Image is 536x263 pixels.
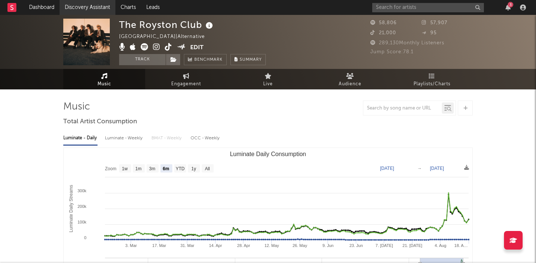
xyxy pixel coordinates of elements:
a: Live [227,69,309,89]
text: 12. May [264,243,279,248]
text: 3m [149,166,156,171]
text: 9. Jun [322,243,334,248]
text: 3. Mar [125,243,137,248]
a: Engagement [145,69,227,89]
text: 31. Mar [181,243,195,248]
text: 0 [84,235,86,240]
div: Luminate - Weekly [105,132,144,145]
span: Benchmark [194,56,223,64]
text: Luminate Daily Streams [68,185,74,232]
button: Edit [190,43,204,53]
text: Zoom [105,166,117,171]
span: 95 [422,31,437,35]
text: 17. Mar [152,243,166,248]
span: Jump Score: 78.1 [370,50,414,54]
text: 7. [DATE] [376,243,393,248]
text: 1m [135,166,142,171]
a: Playlists/Charts [391,69,473,89]
span: Total Artist Consumption [63,117,137,126]
a: Audience [309,69,391,89]
button: Summary [230,54,266,65]
text: 1y [191,166,196,171]
input: Search by song name or URL [363,105,442,111]
button: Track [119,54,166,65]
text: → [417,166,422,171]
input: Search for artists [372,3,484,12]
span: Playlists/Charts [414,80,450,89]
span: 289,130 Monthly Listeners [370,41,444,45]
span: Music [98,80,111,89]
text: YTD [176,166,185,171]
text: 18. A… [454,243,468,248]
text: 26. May [293,243,307,248]
span: 21,000 [370,31,396,35]
text: 4. Aug [435,243,446,248]
text: 28. Apr [237,243,250,248]
span: Audience [339,80,361,89]
text: 300k [77,188,86,193]
button: 3 [505,4,511,10]
div: Luminate - Daily [63,132,98,145]
span: Live [263,80,273,89]
text: 21. [DATE] [402,243,422,248]
span: Engagement [171,80,201,89]
div: 3 [508,2,513,7]
text: [DATE] [380,166,394,171]
text: 200k [77,204,86,209]
span: 58,806 [370,20,397,25]
text: 14. Apr [209,243,222,248]
a: Benchmark [184,54,227,65]
span: Summary [240,58,262,62]
text: 1w [122,166,128,171]
div: The Royston Club [119,19,215,31]
span: 57,907 [422,20,447,25]
div: [GEOGRAPHIC_DATA] | Alternative [119,32,213,41]
a: Music [63,69,145,89]
text: [DATE] [430,166,444,171]
text: 23. Jun [350,243,363,248]
text: 6m [163,166,169,171]
div: OCC - Weekly [191,132,220,145]
text: 100k [77,220,86,224]
text: Luminate Daily Consumption [230,151,306,157]
text: All [205,166,210,171]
